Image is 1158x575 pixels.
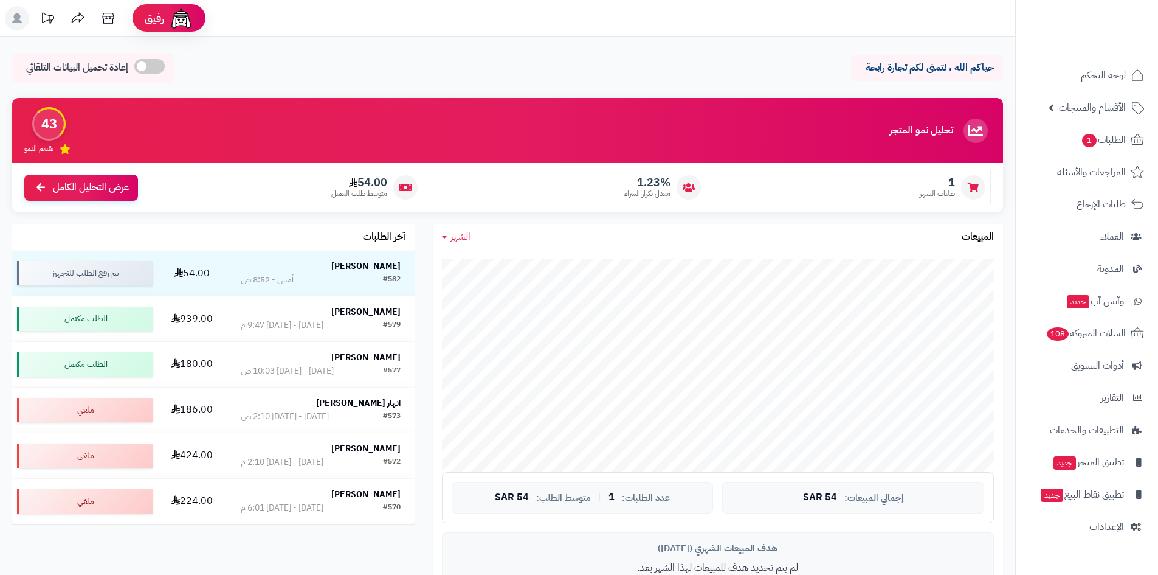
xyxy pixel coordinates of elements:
div: أمس - 8:52 ص [241,274,294,286]
div: #572 [383,456,401,469]
a: تحديثات المنصة [32,6,63,33]
span: متوسط الطلب: [536,493,591,503]
span: عرض التحليل الكامل [53,181,129,195]
span: جديد [1053,456,1076,470]
p: حياكم الله ، نتمنى لكم تجارة رابحة [860,61,994,75]
h3: المبيعات [962,232,994,243]
a: لوحة التحكم [1023,61,1151,90]
td: 224.00 [157,479,227,524]
div: هدف المبيعات الشهري ([DATE]) [452,542,984,555]
span: المراجعات والأسئلة [1057,164,1126,181]
p: لم يتم تحديد هدف للمبيعات لهذا الشهر بعد. [452,561,984,575]
a: أدوات التسويق [1023,351,1151,380]
span: جديد [1041,489,1063,502]
strong: [PERSON_NAME] [331,442,401,455]
span: السلات المتروكة [1046,325,1126,342]
a: تطبيق نقاط البيعجديد [1023,480,1151,509]
a: تطبيق المتجرجديد [1023,448,1151,477]
div: #582 [383,274,401,286]
a: المدونة [1023,254,1151,284]
span: 1 [608,492,615,503]
strong: [PERSON_NAME] [331,305,401,318]
span: 1 [1082,134,1097,147]
div: [DATE] - [DATE] 6:01 م [241,502,323,514]
span: 1.23% [624,176,670,189]
div: الطلب مكتمل [17,352,153,377]
div: تم رفع الطلب للتجهيز [17,261,153,285]
span: جديد [1067,295,1089,308]
a: المراجعات والأسئلة [1023,158,1151,187]
a: العملاء [1023,222,1151,251]
span: أدوات التسويق [1071,357,1124,374]
a: الشهر [442,230,470,244]
div: ملغي [17,444,153,468]
td: 180.00 [157,342,227,387]
h3: تحليل نمو المتجر [889,125,953,136]
span: وآتس آب [1066,293,1124,310]
div: [DATE] - [DATE] 10:03 ص [241,365,334,377]
span: الإعدادات [1089,518,1124,535]
div: #573 [383,411,401,423]
strong: انهار [PERSON_NAME] [316,397,401,409]
div: ملغي [17,489,153,514]
span: الشهر [450,229,470,244]
td: 424.00 [157,433,227,478]
span: المدونة [1097,260,1124,277]
strong: [PERSON_NAME] [331,260,401,273]
a: طلبات الإرجاع [1023,190,1151,219]
h3: آخر الطلبات [363,232,405,243]
strong: [PERSON_NAME] [331,351,401,364]
div: [DATE] - [DATE] 9:47 م [241,319,323,332]
span: تطبيق نقاط البيع [1039,486,1124,503]
img: ai-face.png [169,6,193,30]
span: معدل تكرار الشراء [624,189,670,199]
span: إجمالي المبيعات: [844,493,904,503]
td: 54.00 [157,251,227,296]
span: 1 [920,176,955,189]
span: رفيق [145,11,164,26]
div: #570 [383,502,401,514]
span: متوسط طلب العميل [331,189,387,199]
div: [DATE] - [DATE] 2:10 م [241,456,323,469]
a: وآتس آبجديد [1023,287,1151,316]
span: الطلبات [1081,131,1126,148]
span: التطبيقات والخدمات [1050,422,1124,439]
span: تطبيق المتجر [1052,454,1124,471]
strong: [PERSON_NAME] [331,488,401,501]
td: 939.00 [157,296,227,341]
div: #579 [383,319,401,332]
a: الطلبات1 [1023,125,1151,155]
a: عرض التحليل الكامل [24,175,138,201]
div: ملغي [17,398,153,422]
a: الإعدادات [1023,512,1151,542]
div: #577 [383,365,401,377]
span: 54.00 [331,176,387,189]
span: طلبات الشهر [920,189,955,199]
a: التطبيقات والخدمات [1023,416,1151,445]
span: تقييم النمو [24,144,53,154]
span: إعادة تحميل البيانات التلقائي [26,61,128,75]
span: العملاء [1100,228,1124,245]
span: الأقسام والمنتجات [1059,99,1126,116]
div: [DATE] - [DATE] 2:10 ص [241,411,329,423]
td: 186.00 [157,388,227,433]
span: | [598,493,601,502]
span: 54 SAR [495,492,529,503]
span: عدد الطلبات: [622,493,670,503]
span: طلبات الإرجاع [1077,196,1126,213]
span: 108 [1047,327,1069,341]
span: لوحة التحكم [1081,67,1126,84]
div: الطلب مكتمل [17,307,153,331]
span: التقارير [1101,389,1124,406]
a: السلات المتروكة108 [1023,319,1151,348]
a: التقارير [1023,383,1151,413]
span: 54 SAR [803,492,837,503]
